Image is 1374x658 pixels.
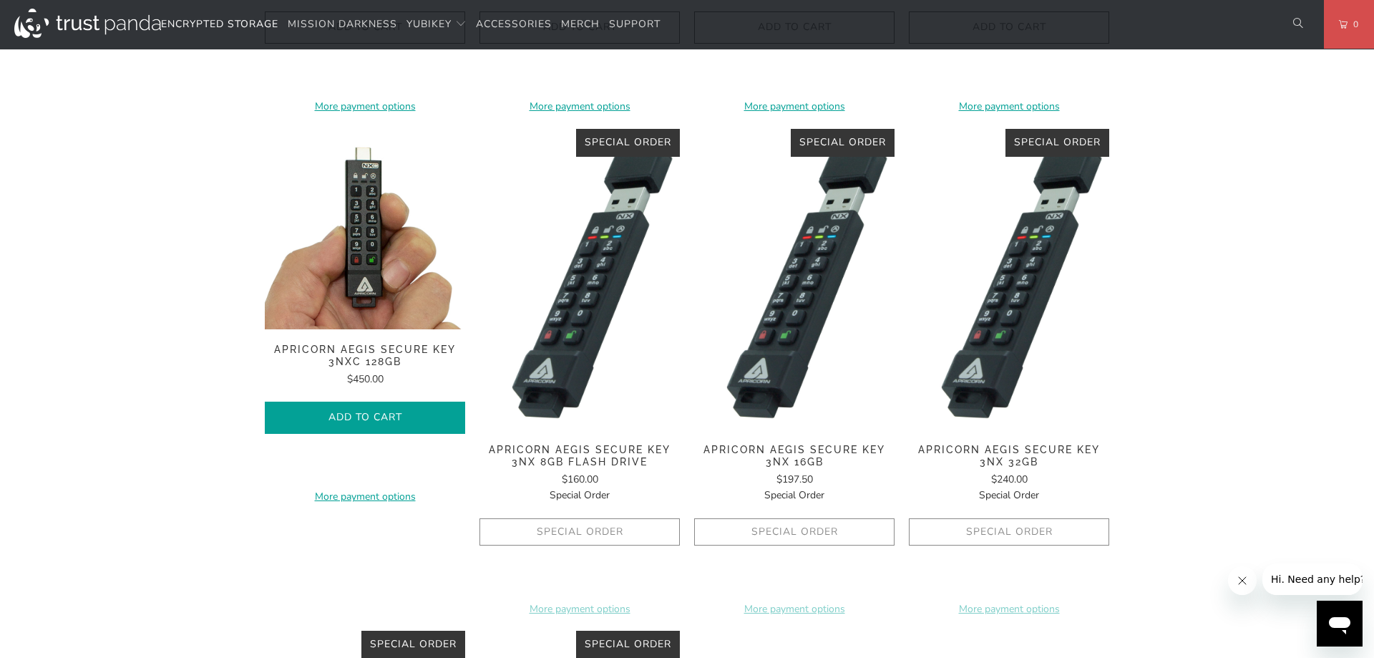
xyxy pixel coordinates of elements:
[479,129,680,430] a: Apricorn Aegis Secure Key 3NX 8GB Flash Drive - Trust Panda Apricorn Aegis Secure Key 3NX 8GB Fla...
[265,99,465,115] a: More payment options
[909,129,1109,430] a: Apricorn Aegis Secure Key 3NX 32GB - Trust Panda Apricorn Aegis Secure Key 3NX 32GB - Trust Panda
[161,8,278,42] a: Encrypted Storage
[1262,563,1363,595] iframe: Message from company
[265,344,465,387] a: Apricorn Aegis Secure Key 3NXC 128GB $450.00
[1228,566,1257,595] iframe: Close message
[776,473,813,486] span: $197.50
[265,402,465,434] button: Add to Cart
[280,412,450,424] span: Add to Cart
[799,135,886,149] span: Special Order
[909,444,1109,503] a: Apricorn Aegis Secure Key 3NX 32GB $240.00Special Order
[694,129,895,430] img: Apricorn Aegis Secure Key 3NX 16GB - Trust Panda
[479,129,680,430] img: Apricorn Aegis Secure Key 3NX 8GB Flash Drive - Trust Panda
[550,488,610,502] span: Special Order
[694,444,895,503] a: Apricorn Aegis Secure Key 3NX 16GB $197.50Special Order
[909,444,1109,468] span: Apricorn Aegis Secure Key 3NX 32GB
[1317,601,1363,647] iframe: Button to launch messaging window
[479,99,680,115] a: More payment options
[347,372,384,386] span: $450.00
[479,444,680,503] a: Apricorn Aegis Secure Key 3NX 8GB Flash Drive $160.00Special Order
[161,8,661,42] nav: Translation missing: en.navigation.header.main_nav
[979,488,1039,502] span: Special Order
[288,17,397,31] span: Mission Darkness
[991,473,1028,486] span: $240.00
[288,8,397,42] a: Mission Darkness
[9,10,103,21] span: Hi. Need any help?
[161,17,278,31] span: Encrypted Storage
[406,17,452,31] span: YubiKey
[694,99,895,115] a: More payment options
[561,17,600,31] span: Merch
[609,8,661,42] a: Support
[479,444,680,468] span: Apricorn Aegis Secure Key 3NX 8GB Flash Drive
[1014,135,1101,149] span: Special Order
[265,489,465,505] a: More payment options
[14,9,161,38] img: Trust Panda Australia
[406,8,467,42] summary: YubiKey
[909,99,1109,115] a: More payment options
[265,344,465,368] span: Apricorn Aegis Secure Key 3NXC 128GB
[909,129,1109,430] img: Apricorn Aegis Secure Key 3NX 32GB - Trust Panda
[370,637,457,651] span: Special Order
[764,488,824,502] span: Special Order
[694,444,895,468] span: Apricorn Aegis Secure Key 3NX 16GB
[562,473,598,486] span: $160.00
[585,135,671,149] span: Special Order
[585,637,671,651] span: Special Order
[609,17,661,31] span: Support
[1348,16,1359,32] span: 0
[265,129,465,329] img: Apricorn Aegis Secure Key 3NXC 128GB
[694,129,895,430] a: Apricorn Aegis Secure Key 3NX 16GB - Trust Panda Apricorn Aegis Secure Key 3NX 16GB - Trust Panda
[561,8,600,42] a: Merch
[476,8,552,42] a: Accessories
[476,17,552,31] span: Accessories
